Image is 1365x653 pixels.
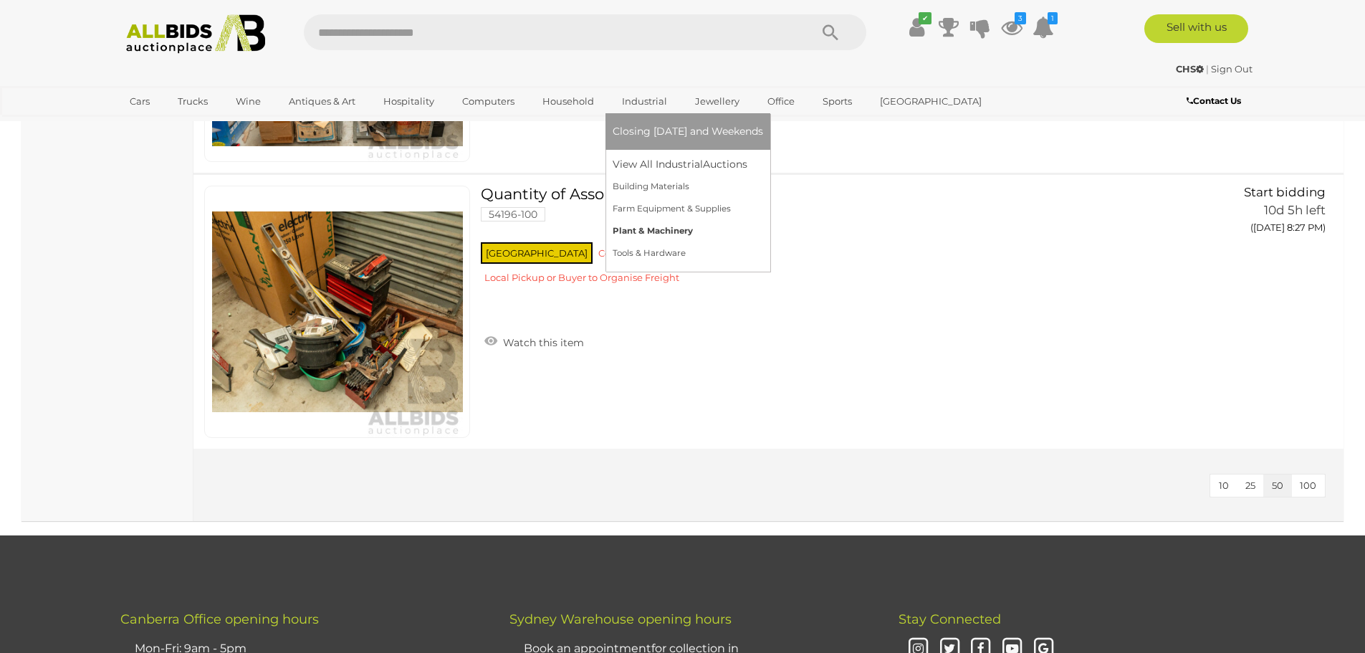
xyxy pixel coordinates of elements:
[1144,14,1248,43] a: Sell with us
[492,186,1141,295] a: Quantity of Assorted Tools ETC 54196-100 [GEOGRAPHIC_DATA] Cessnock Local Pickup or Buyer to Orga...
[1291,475,1325,497] button: 100
[1211,63,1253,75] a: Sign Out
[1033,14,1054,40] a: 1
[168,90,217,113] a: Trucks
[1048,12,1058,24] i: 1
[1263,475,1292,497] button: 50
[1001,14,1022,40] a: 3
[1163,186,1329,242] a: Start bidding 10d 5h left ([DATE] 8:27 PM)
[374,90,444,113] a: Hospitality
[758,90,804,113] a: Office
[1187,95,1241,106] b: Contact Us
[871,90,991,113] a: [GEOGRAPHIC_DATA]
[226,90,270,113] a: Wine
[1176,63,1204,75] strong: CHS
[1015,12,1026,24] i: 3
[919,12,931,24] i: ✔
[1300,480,1316,491] span: 100
[686,90,749,113] a: Jewellery
[1187,93,1245,109] a: Contact Us
[899,611,1001,627] span: Stay Connected
[481,330,588,352] a: Watch this item
[533,90,603,113] a: Household
[795,14,866,50] button: Search
[1272,480,1283,491] span: 50
[499,336,584,349] span: Watch this item
[509,611,732,627] span: Sydney Warehouse opening hours
[1210,475,1237,497] button: 10
[212,186,463,437] img: 54196-100a.jpg
[1245,480,1255,491] span: 25
[453,90,524,113] a: Computers
[279,90,365,113] a: Antiques & Art
[906,14,928,40] a: ✔
[1237,475,1264,497] button: 25
[1176,63,1206,75] a: CHS
[120,611,319,627] span: Canberra Office opening hours
[118,14,274,54] img: Allbids.com.au
[1206,63,1209,75] span: |
[813,90,861,113] a: Sports
[1219,480,1229,491] span: 10
[120,90,159,113] a: Cars
[1244,185,1326,199] span: Start bidding
[613,90,676,113] a: Industrial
